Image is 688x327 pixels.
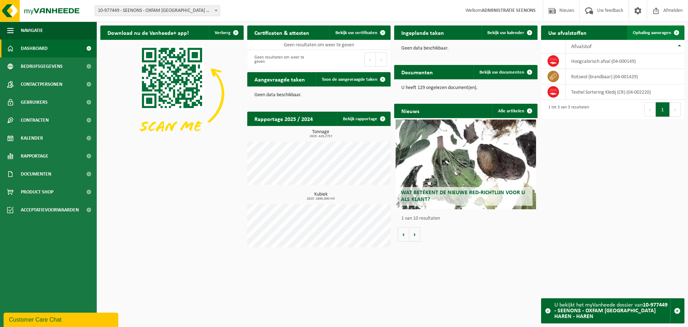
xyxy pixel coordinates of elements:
[554,299,670,323] div: U bekijkt het myVanheede dossier van
[394,104,426,118] h2: Nieuws
[566,84,684,100] td: Textiel Sortering Kledij (CR) (04-002220)
[644,102,656,117] button: Previous
[401,46,530,51] p: Geen data beschikbaar.
[21,183,53,201] span: Product Shop
[247,25,316,39] h2: Certificaten & attesten
[474,65,537,79] a: Bekijk uw documenten
[670,102,681,117] button: Next
[251,192,391,201] h3: Kubiek
[247,112,320,126] h2: Rapportage 2025 / 2024
[479,70,524,75] span: Bekijk uw documenten
[364,52,376,67] button: Previous
[21,93,48,111] span: Gebruikers
[21,201,79,219] span: Acceptatievoorwaarden
[251,130,391,138] h3: Tonnage
[316,72,390,87] a: Toon de aangevraagde taken
[541,25,594,39] h2: Uw afvalstoffen
[482,25,537,40] a: Bekijk uw kalender
[394,65,440,79] h2: Documenten
[401,216,534,221] p: 1 van 10 resultaten
[545,102,589,117] div: 1 tot 3 van 3 resultaten
[251,197,391,201] span: 2025: 2890,000 m3
[337,112,390,126] a: Bekijk rapportage
[100,40,244,148] img: Download de VHEPlus App
[247,40,391,50] td: Geen resultaten om weer te geven
[335,31,377,35] span: Bekijk uw certificaten
[100,25,196,39] h2: Download nu de Vanheede+ app!
[21,111,49,129] span: Contracten
[215,31,230,35] span: Verberg
[656,102,670,117] button: 1
[251,52,315,67] div: Geen resultaten om weer te geven
[409,227,420,242] button: Volgende
[21,22,43,39] span: Navigatie
[492,104,537,118] a: Alle artikelen
[401,190,525,202] span: Wat betekent de nieuwe RED-richtlijn voor u als klant?
[247,72,312,86] h2: Aangevraagde taken
[254,93,383,98] p: Geen data beschikbaar.
[566,69,684,84] td: rotswol (brandbaar) (04-001429)
[21,165,51,183] span: Documenten
[633,31,671,35] span: Ophaling aanvragen
[21,39,48,57] span: Dashboard
[95,5,220,16] span: 10-977449 - SEENONS - OXFAM YUNUS CENTER HAREN - HAREN
[21,75,62,93] span: Contactpersonen
[209,25,243,40] button: Verberg
[482,8,536,13] strong: ADMINISTRATIE SEENONS
[627,25,684,40] a: Ophaling aanvragen
[21,147,48,165] span: Rapportage
[401,85,530,90] p: U heeft 129 ongelezen document(en).
[394,25,451,39] h2: Ingeplande taken
[251,135,391,138] span: 2025: 429,270 t
[566,53,684,69] td: hoogcalorisch afval (04-000149)
[21,57,63,75] span: Bedrijfsgegevens
[487,31,524,35] span: Bekijk uw kalender
[571,44,592,50] span: Afvalstof
[396,120,536,209] a: Wat betekent de nieuwe RED-richtlijn voor u als klant?
[554,302,668,319] strong: 10-977449 - SEENONS - OXFAM [GEOGRAPHIC_DATA] HAREN - HAREN
[330,25,390,40] a: Bekijk uw certificaten
[95,6,220,16] span: 10-977449 - SEENONS - OXFAM YUNUS CENTER HAREN - HAREN
[21,129,43,147] span: Kalender
[4,311,120,327] iframe: chat widget
[376,52,387,67] button: Next
[322,77,377,82] span: Toon de aangevraagde taken
[398,227,409,242] button: Vorige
